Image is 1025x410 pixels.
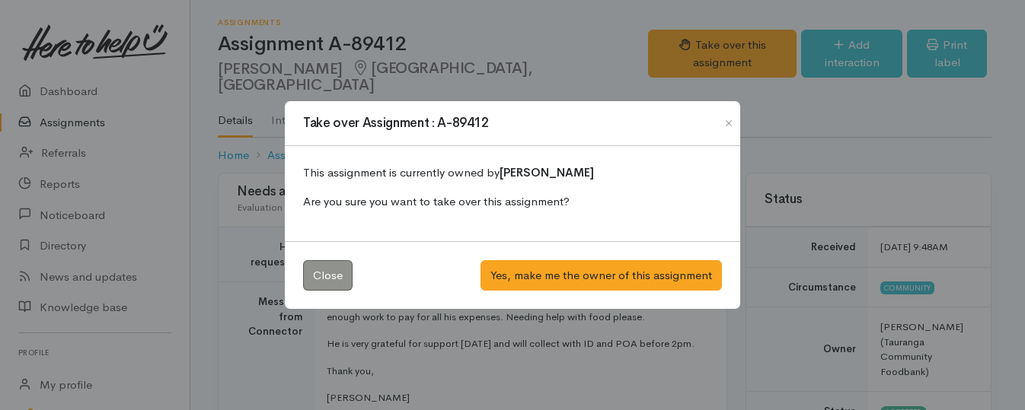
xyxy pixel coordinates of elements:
p: Are you sure you want to take over this assignment? [303,193,722,211]
b: [PERSON_NAME] [500,165,594,180]
button: Close [303,260,353,291]
button: Close [717,114,741,132]
h1: Take over Assignment : A-89412 [303,113,489,133]
p: This assignment is currently owned by [303,164,722,182]
button: Yes, make me the owner of this assignment [481,260,722,291]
